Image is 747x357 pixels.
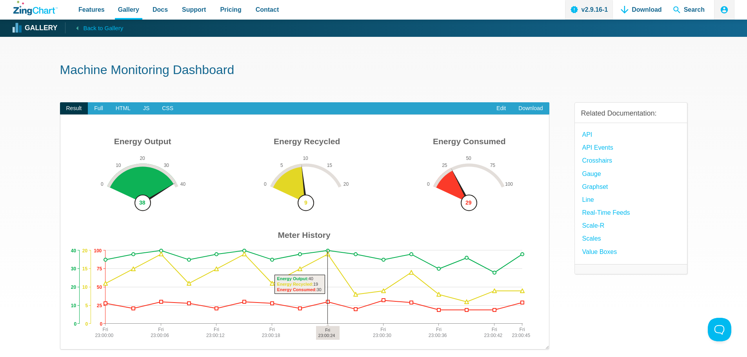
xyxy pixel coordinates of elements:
[60,114,549,349] div: ​
[581,109,681,118] h3: Related Documentation:
[582,194,594,205] a: Line
[708,318,731,341] iframe: Toggle Customer Support
[60,102,88,115] span: Result
[88,102,109,115] span: Full
[512,102,549,115] a: Download
[582,233,601,244] a: Scales
[153,4,168,15] span: Docs
[60,62,687,80] h1: Machine Monitoring Dashboard
[83,23,123,33] span: Back to Gallery
[13,1,58,15] a: ZingChart Logo. Click to return to the homepage
[118,4,139,15] span: Gallery
[582,246,617,257] a: Value Boxes
[582,169,601,179] a: Gauge
[13,22,57,34] a: Gallery
[582,142,613,153] a: API Events
[582,207,630,218] a: Real-Time Feeds
[137,102,156,115] span: JS
[582,155,612,166] a: Crosshairs
[65,22,123,33] a: Back to Gallery
[25,25,57,32] strong: Gallery
[156,102,180,115] span: CSS
[109,102,137,115] span: HTML
[582,181,608,192] a: Graphset
[220,4,241,15] span: Pricing
[582,129,593,140] a: API
[78,4,105,15] span: Features
[182,4,206,15] span: Support
[582,220,605,231] a: Scale-R
[490,102,512,115] a: Edit
[256,4,279,15] span: Contact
